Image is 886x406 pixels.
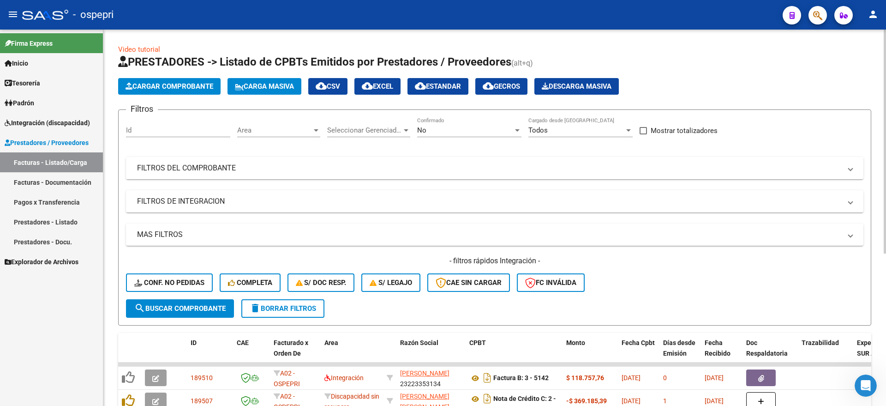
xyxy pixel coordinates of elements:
[481,370,493,385] i: Descargar documento
[354,78,401,95] button: EXCEL
[126,224,863,246] mat-expansion-panel-header: MAS FILTROS
[417,126,426,134] span: No
[525,279,576,287] span: FC Inválida
[481,391,493,406] i: Descargar documento
[316,80,327,91] mat-icon: cloud_download
[415,82,461,91] span: Estandar
[316,82,340,91] span: CSV
[469,339,486,346] span: CPBT
[361,273,420,292] button: S/ legajo
[798,333,853,374] datatable-header-cell: Trazabilidad
[191,397,213,405] span: 189507
[73,5,114,25] span: - ospepri
[400,339,438,346] span: Razón Social
[126,82,213,91] span: Cargar Comprobante
[362,82,393,91] span: EXCEL
[228,279,272,287] span: Completa
[517,273,585,292] button: FC Inválida
[618,333,659,374] datatable-header-cell: Fecha Cpbt
[191,374,213,382] span: 189510
[855,375,877,397] iframe: Intercom live chat
[327,126,402,134] span: Seleccionar Gerenciador
[250,303,261,314] mat-icon: delete
[528,126,548,134] span: Todos
[370,279,412,287] span: S/ legajo
[622,397,641,405] span: [DATE]
[663,339,695,357] span: Días desde Emisión
[742,333,798,374] datatable-header-cell: Doc Respaldatoria
[705,374,724,382] span: [DATE]
[137,196,841,206] mat-panel-title: FILTROS DE INTEGRACION
[274,339,308,357] span: Facturado x Orden De
[651,125,718,136] span: Mostrar totalizadores
[802,339,839,346] span: Trazabilidad
[126,273,213,292] button: Conf. no pedidas
[227,78,301,95] button: Carga Masiva
[126,157,863,179] mat-expansion-panel-header: FILTROS DEL COMPROBANTE
[362,80,373,91] mat-icon: cloud_download
[241,299,324,318] button: Borrar Filtros
[542,82,611,91] span: Descarga Masiva
[483,82,520,91] span: Gecros
[134,279,204,287] span: Conf. no pedidas
[705,339,730,357] span: Fecha Recibido
[5,138,89,148] span: Prestadores / Proveedores
[235,82,294,91] span: Carga Masiva
[5,118,90,128] span: Integración (discapacidad)
[237,339,249,346] span: CAE
[868,9,879,20] mat-icon: person
[511,59,533,67] span: (alt+q)
[233,333,270,374] datatable-header-cell: CAE
[396,333,466,374] datatable-header-cell: Razón Social
[475,78,527,95] button: Gecros
[126,256,863,266] h4: - filtros rápidos Integración -
[659,333,701,374] datatable-header-cell: Días desde Emisión
[566,374,604,382] strong: $ 118.757,76
[118,45,160,54] a: Video tutorial
[5,78,40,88] span: Tesorería
[7,9,18,20] mat-icon: menu
[466,333,563,374] datatable-header-cell: CPBT
[746,339,788,357] span: Doc Respaldatoria
[566,339,585,346] span: Monto
[270,333,321,374] datatable-header-cell: Facturado x Orden De
[137,230,841,240] mat-panel-title: MAS FILTROS
[137,163,841,173] mat-panel-title: FILTROS DEL COMPROBANTE
[5,38,53,48] span: Firma Express
[250,304,316,313] span: Borrar Filtros
[427,273,510,292] button: CAE SIN CARGAR
[5,58,28,68] span: Inicio
[400,370,449,377] span: [PERSON_NAME]
[400,368,462,388] div: 23223353134
[563,333,618,374] datatable-header-cell: Monto
[126,103,158,115] h3: Filtros
[126,299,234,318] button: Buscar Comprobante
[566,397,607,405] strong: -$ 369.185,39
[126,190,863,212] mat-expansion-panel-header: FILTROS DE INTEGRACION
[191,339,197,346] span: ID
[287,273,355,292] button: S/ Doc Resp.
[407,78,468,95] button: Estandar
[663,374,667,382] span: 0
[324,339,338,346] span: Area
[705,397,724,405] span: [DATE]
[118,78,221,95] button: Cargar Comprobante
[5,98,34,108] span: Padrón
[274,370,300,388] span: A02 - OSPEPRI
[483,80,494,91] mat-icon: cloud_download
[321,333,383,374] datatable-header-cell: Area
[622,374,641,382] span: [DATE]
[296,279,347,287] span: S/ Doc Resp.
[663,397,667,405] span: 1
[308,78,347,95] button: CSV
[187,333,233,374] datatable-header-cell: ID
[118,55,511,68] span: PRESTADORES -> Listado de CPBTs Emitidos por Prestadores / Proveedores
[324,374,364,382] span: Integración
[415,80,426,91] mat-icon: cloud_download
[436,279,502,287] span: CAE SIN CARGAR
[622,339,655,346] span: Fecha Cpbt
[5,257,78,267] span: Explorador de Archivos
[134,303,145,314] mat-icon: search
[493,375,549,382] strong: Factura B: 3 - 5142
[220,273,281,292] button: Completa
